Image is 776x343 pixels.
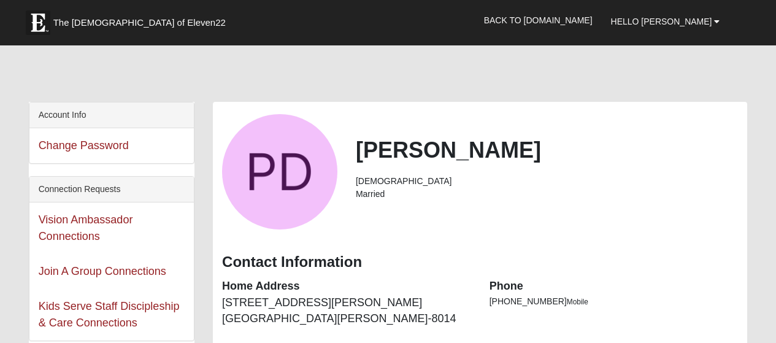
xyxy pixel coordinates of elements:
a: The [DEMOGRAPHIC_DATA] of Eleven22 [20,4,265,35]
li: Married [356,188,738,201]
a: Join A Group Connections [39,265,166,277]
dd: [STREET_ADDRESS][PERSON_NAME] [GEOGRAPHIC_DATA][PERSON_NAME]-8014 [222,295,471,326]
dt: Home Address [222,279,471,295]
h3: Contact Information [222,253,738,271]
a: View Fullsize Photo [222,114,337,229]
li: [DEMOGRAPHIC_DATA] [356,175,738,188]
h2: [PERSON_NAME] [356,137,738,163]
a: Kids Serve Staff Discipleship & Care Connections [39,300,180,329]
dt: Phone [490,279,739,295]
span: Mobile [567,298,588,306]
a: Hello [PERSON_NAME] [602,6,729,37]
div: Connection Requests [29,177,194,202]
div: Account Info [29,102,194,128]
li: [PHONE_NUMBER] [490,295,739,308]
a: Change Password [39,139,129,152]
span: Hello [PERSON_NAME] [611,17,712,26]
span: The [DEMOGRAPHIC_DATA] of Eleven22 [53,17,226,29]
a: Back to [DOMAIN_NAME] [475,5,602,36]
img: Eleven22 logo [26,10,50,35]
a: Vision Ambassador Connections [39,214,133,242]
